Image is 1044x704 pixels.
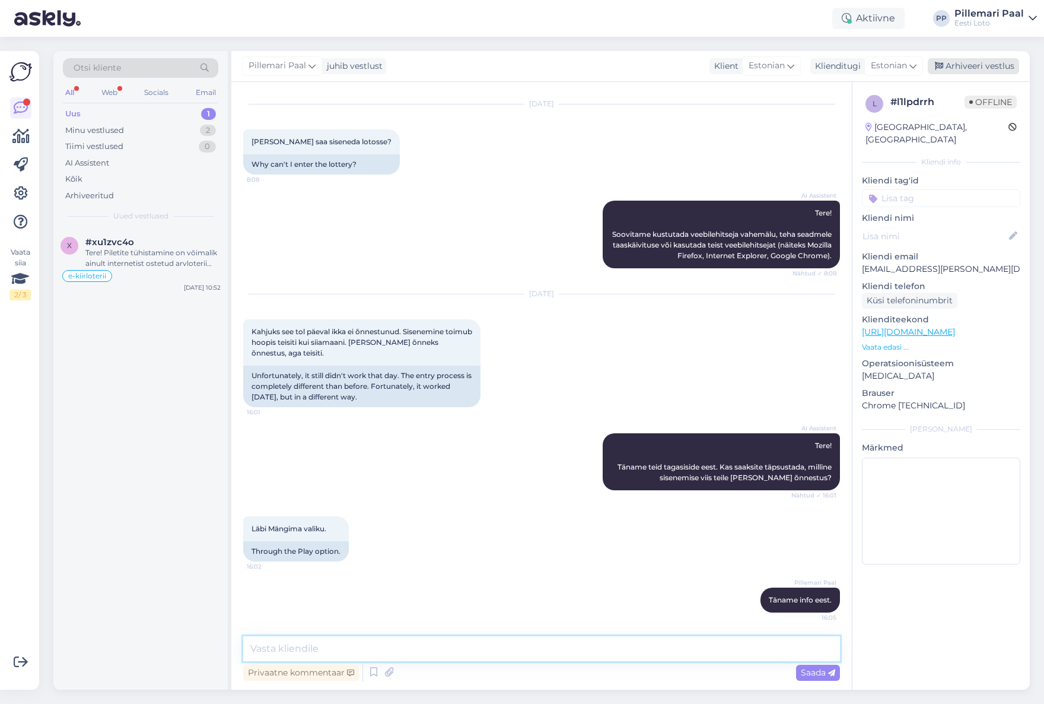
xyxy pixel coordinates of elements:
[63,85,77,100] div: All
[769,595,832,604] span: Täname info eest.
[709,60,739,72] div: Klient
[142,85,171,100] div: Socials
[200,125,216,137] div: 2
[862,424,1020,435] div: [PERSON_NAME]
[243,366,480,407] div: Unfortunately, it still didn't work that day. The entry process is completely different than befo...
[862,442,1020,454] p: Märkmed
[862,399,1020,412] p: Chrome [TECHNICAL_ID]
[247,175,291,184] span: 8:08
[199,141,216,153] div: 0
[243,541,349,562] div: Through the Play option.
[252,327,474,357] span: Kahjuks see tol päeval ikka ei õnnestunud. Sisenemine toimub hoopis teisiti kui siiamaani. [PERSO...
[201,108,216,120] div: 1
[792,191,836,200] span: AI Assistent
[99,85,120,100] div: Web
[862,230,1007,243] input: Lisa nimi
[9,61,32,83] img: Askly Logo
[862,313,1020,326] p: Klienditeekond
[792,613,836,622] span: 16:05
[801,667,835,678] span: Saada
[65,173,82,185] div: Kõik
[792,578,836,587] span: Pillemari Paal
[9,290,31,300] div: 2 / 3
[243,665,359,681] div: Privaatne kommentaar
[862,280,1020,293] p: Kliendi telefon
[68,272,106,280] span: e-kiirloterii
[954,9,1037,28] a: Pillemari PaalEesti Loto
[865,121,1008,146] div: [GEOGRAPHIC_DATA], [GEOGRAPHIC_DATA]
[862,250,1020,263] p: Kliendi email
[862,263,1020,275] p: [EMAIL_ADDRESS][PERSON_NAME][DOMAIN_NAME]
[65,125,124,137] div: Minu vestlused
[792,269,836,278] span: Nähtud ✓ 8:08
[612,208,833,260] span: Tere! Soovitame kustutada veebilehitseja vahemälu, teha seadmele taaskäivituse või kasutada teist...
[9,247,31,300] div: Vaata siia
[871,59,907,72] span: Estonian
[954,9,1024,18] div: Pillemari Paal
[933,10,950,27] div: PP
[862,326,955,337] a: [URL][DOMAIN_NAME]
[193,85,218,100] div: Email
[810,60,861,72] div: Klienditugi
[249,59,306,72] span: Pillemari Paal
[65,190,114,202] div: Arhiveeritud
[890,95,965,109] div: # l1lpdrrh
[113,211,168,221] span: Uued vestlused
[862,175,1020,187] p: Kliendi tag'id
[791,491,836,500] span: Nähtud ✓ 16:01
[862,293,957,309] div: Küsi telefoninumbrit
[322,60,383,72] div: juhib vestlust
[862,342,1020,353] p: Vaata edasi ...
[749,59,785,72] span: Estonian
[85,248,221,269] div: Tere! Piletite tühistamine on võimalik ainult internetist ostetud arvloterii piletite puhul ning ...
[954,18,1024,28] div: Eesti Loto
[85,237,134,248] span: #xu1zvc4o
[862,212,1020,224] p: Kliendi nimi
[67,241,72,250] span: x
[965,96,1017,109] span: Offline
[184,283,221,292] div: [DATE] 10:52
[243,154,400,175] div: Why can't I enter the lottery?
[928,58,1019,74] div: Arhiveeri vestlus
[252,524,326,533] span: Läbi Mängima valiku.
[74,62,121,74] span: Otsi kliente
[243,288,840,299] div: [DATE]
[247,408,291,417] span: 16:01
[243,99,840,109] div: [DATE]
[65,108,81,120] div: Uus
[247,562,291,571] span: 16:02
[862,387,1020,399] p: Brauser
[65,141,123,153] div: Tiimi vestlused
[862,370,1020,382] p: [MEDICAL_DATA]
[252,137,391,146] span: [PERSON_NAME] saa siseneda lotosse?
[862,189,1020,207] input: Lisa tag
[792,424,836,433] span: AI Assistent
[862,157,1020,167] div: Kliendi info
[832,8,905,29] div: Aktiivne
[862,357,1020,370] p: Operatsioonisüsteem
[873,99,877,108] span: l
[65,157,109,169] div: AI Assistent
